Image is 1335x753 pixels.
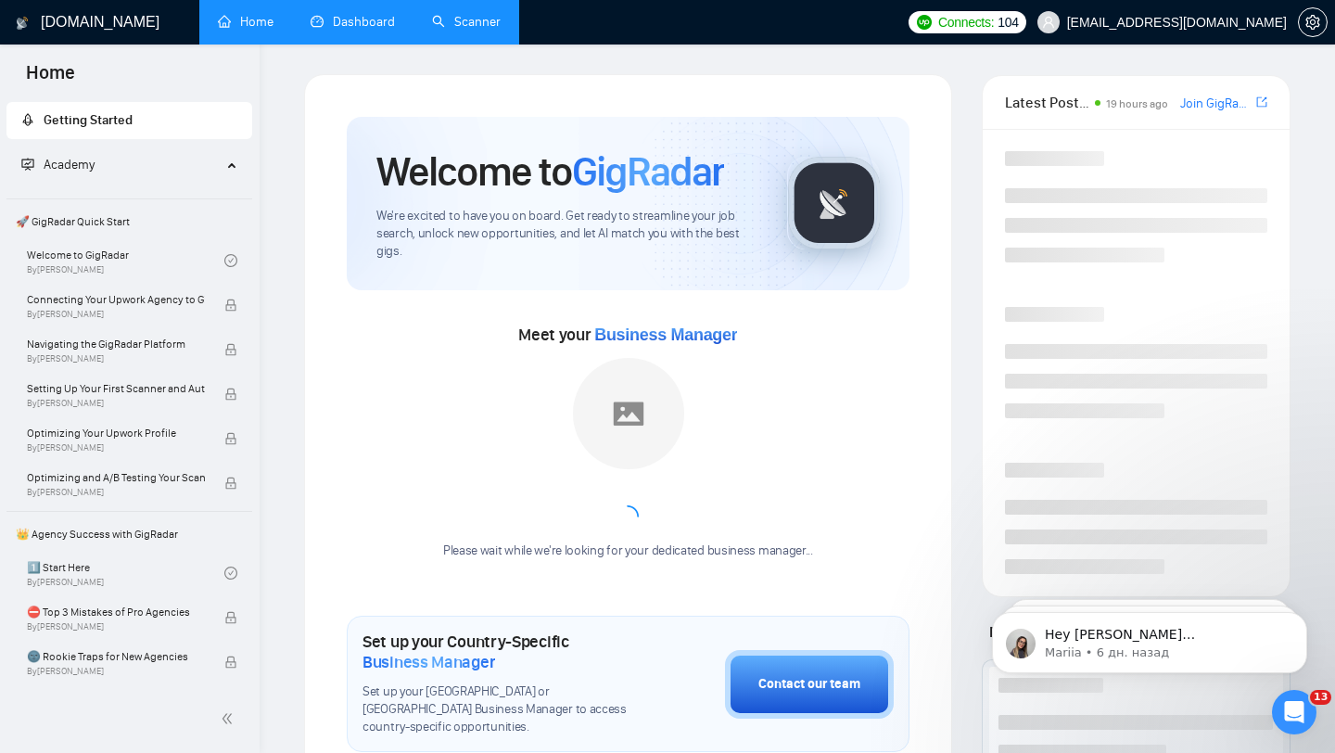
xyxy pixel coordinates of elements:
[21,157,95,172] span: Academy
[376,147,724,197] h1: Welcome to
[1005,91,1089,114] span: Latest Posts from the GigRadar Community
[224,611,237,624] span: lock
[27,553,224,593] a: 1️⃣ Start HereBy[PERSON_NAME]
[1106,97,1168,110] span: 19 hours ago
[758,674,860,695] div: Contact our team
[362,632,632,672] h1: Set up your Country-Specific
[27,603,205,621] span: ⛔ Top 3 Mistakes of Pro Agencies
[27,379,205,398] span: Setting Up Your First Scanner and Auto-Bidder
[788,157,881,249] img: gigradar-logo.png
[224,343,237,356] span: lock
[594,325,737,344] span: Business Manager
[27,309,205,320] span: By [PERSON_NAME]
[27,290,205,309] span: Connecting Your Upwork Agency to GigRadar
[998,12,1018,32] span: 104
[27,353,205,364] span: By [PERSON_NAME]
[224,477,237,490] span: lock
[16,8,29,38] img: logo
[27,647,205,666] span: 🌚 Rookie Traps for New Agencies
[27,666,205,677] span: By [PERSON_NAME]
[725,650,894,719] button: Contact our team
[224,432,237,445] span: lock
[21,158,34,171] span: fund-projection-screen
[27,240,224,281] a: Welcome to GigRadarBy[PERSON_NAME]
[224,388,237,401] span: lock
[1256,95,1267,109] span: export
[1298,7,1328,37] button: setting
[27,621,205,632] span: By [PERSON_NAME]
[21,113,34,126] span: rocket
[27,398,205,409] span: By [PERSON_NAME]
[1299,15,1327,30] span: setting
[572,147,724,197] span: GigRadar
[224,254,237,267] span: check-circle
[27,335,205,353] span: Navigating the GigRadar Platform
[616,504,640,529] span: loading
[44,112,133,128] span: Getting Started
[224,299,237,312] span: lock
[1256,94,1267,111] a: export
[1272,690,1316,734] iframe: Intercom live chat
[8,203,250,240] span: 🚀 GigRadar Quick Start
[27,468,205,487] span: Optimizing and A/B Testing Your Scanner for Better Results
[218,14,273,30] a: homeHome
[362,683,632,736] span: Set up your [GEOGRAPHIC_DATA] or [GEOGRAPHIC_DATA] Business Manager to access country-specific op...
[27,424,205,442] span: Optimizing Your Upwork Profile
[1180,94,1252,114] a: Join GigRadar Slack Community
[1310,690,1331,705] span: 13
[362,652,495,672] span: Business Manager
[432,14,501,30] a: searchScanner
[938,12,994,32] span: Connects:
[1298,15,1328,30] a: setting
[224,656,237,669] span: lock
[518,325,737,345] span: Meet your
[573,358,684,469] img: placeholder.png
[311,14,395,30] a: dashboardDashboard
[27,442,205,453] span: By [PERSON_NAME]
[221,709,239,728] span: double-left
[376,208,757,261] span: We're excited to have you on board. Get ready to streamline your job search, unlock new opportuni...
[44,157,95,172] span: Academy
[432,542,824,560] div: Please wait while we're looking for your dedicated business manager...
[6,102,252,139] li: Getting Started
[11,59,90,98] span: Home
[8,516,250,553] span: 👑 Agency Success with GigRadar
[224,567,237,580] span: check-circle
[27,487,205,498] span: By [PERSON_NAME]
[917,15,932,30] img: upwork-logo.png
[1042,16,1055,29] span: user
[964,573,1335,703] iframe: Intercom notifications сообщение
